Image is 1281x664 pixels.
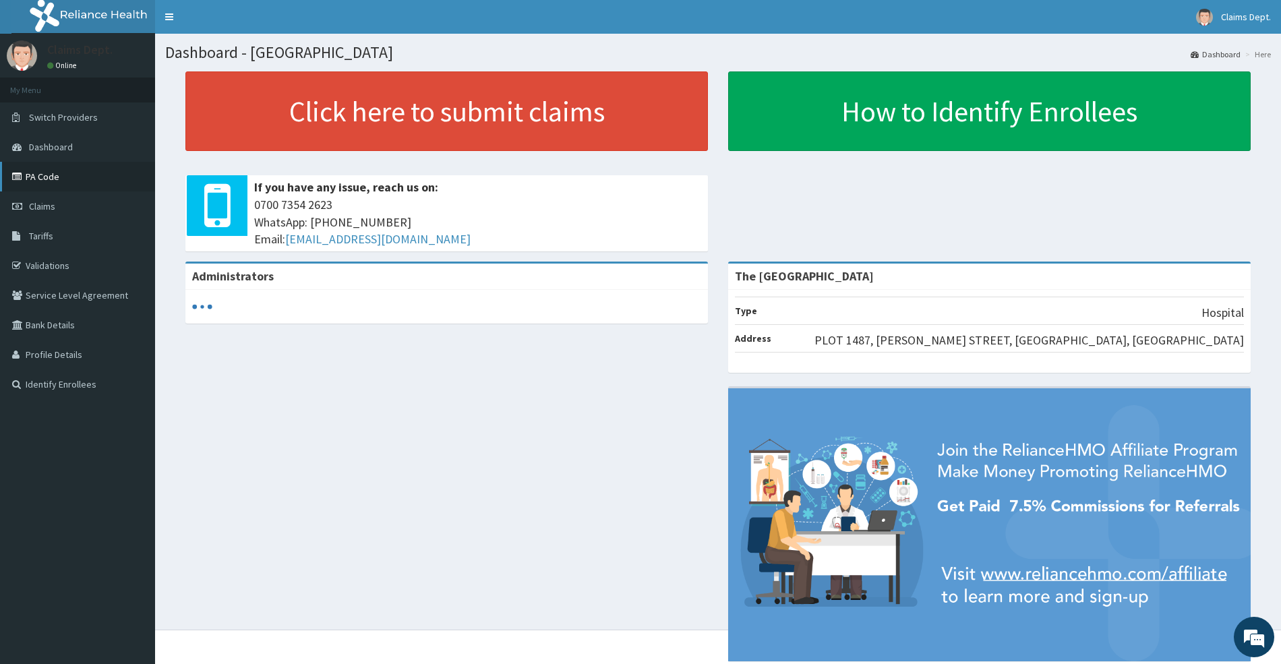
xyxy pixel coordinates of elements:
span: Switch Providers [29,111,98,123]
span: Claims [29,200,55,212]
div: Minimize live chat window [221,7,254,39]
span: 0700 7354 2623 WhatsApp: [PHONE_NUMBER] Email: [254,196,701,248]
img: User Image [7,40,37,71]
a: [EMAIL_ADDRESS][DOMAIN_NAME] [285,231,471,247]
a: Online [47,61,80,70]
img: d_794563401_company_1708531726252_794563401 [25,67,55,101]
img: User Image [1196,9,1213,26]
b: Address [735,332,771,344]
b: Administrators [192,268,274,284]
span: Dashboard [29,141,73,153]
div: Chat with us now [70,76,227,93]
li: Here [1242,49,1271,60]
img: provider-team-banner.png [728,388,1251,662]
a: How to Identify Enrollees [728,71,1251,151]
a: Click here to submit claims [185,71,708,151]
strong: The [GEOGRAPHIC_DATA] [735,268,874,284]
p: Hospital [1201,304,1244,322]
span: Tariffs [29,230,53,242]
textarea: Type your message and hit 'Enter' [7,368,257,415]
h1: Dashboard - [GEOGRAPHIC_DATA] [165,44,1271,61]
p: PLOT 1487, [PERSON_NAME] STREET, [GEOGRAPHIC_DATA], [GEOGRAPHIC_DATA] [814,332,1244,349]
span: We're online! [78,170,186,306]
svg: audio-loading [192,297,212,317]
span: Claims Dept. [1221,11,1271,23]
p: Claims Dept. [47,44,113,56]
b: Type [735,305,757,317]
a: Dashboard [1191,49,1241,60]
b: If you have any issue, reach us on: [254,179,438,195]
